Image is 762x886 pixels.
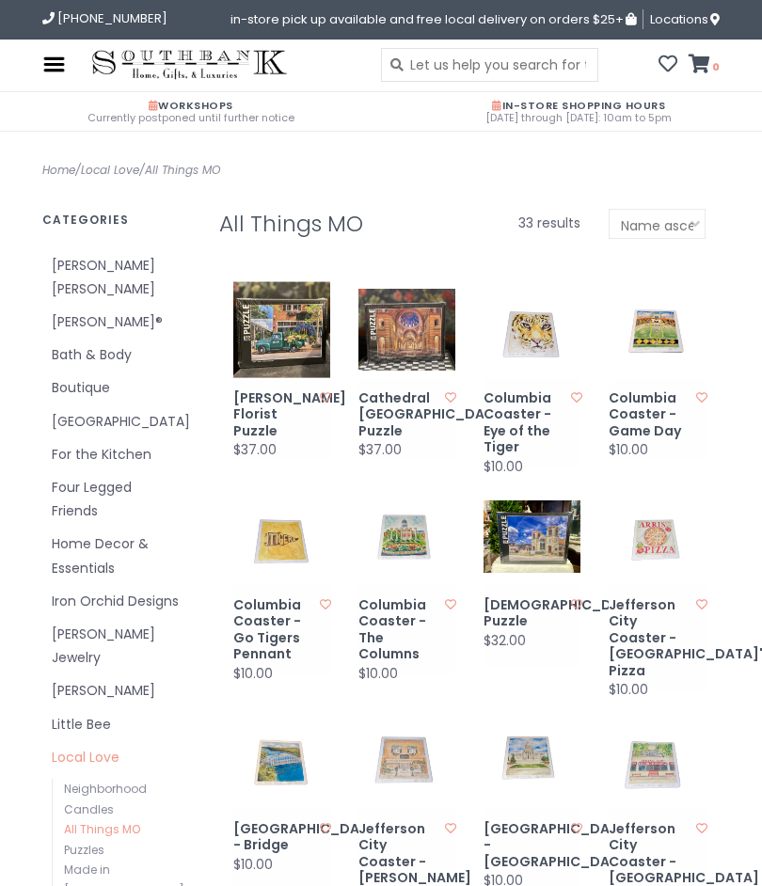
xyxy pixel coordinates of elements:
[145,162,220,178] a: All Things MO
[484,281,580,378] img: Columbia Coaster - Eye of the Tiger
[84,47,295,83] img: Southbank Gift Company -- Home, Gifts, and Luxuries
[484,390,571,456] a: Columbia Coaster - Eye of the Tiger
[395,113,762,123] span: [DATE] through [DATE]: 10am to 5pm
[609,597,696,680] a: Jefferson City Coaster - [GEOGRAPHIC_DATA]' Pizza
[233,443,277,457] div: $37.00
[64,821,140,837] a: All Things MO
[52,443,182,467] a: For the Kitchen
[64,842,104,858] a: Puzzles
[52,376,182,400] a: Boutique
[52,713,182,736] a: Little Bee
[358,390,446,440] a: Cathedral [GEOGRAPHIC_DATA] Puzzle
[233,711,330,808] img: Jefferson City Coaster - Bridge
[445,596,456,612] a: Add to wishlist
[571,389,582,405] a: Add to wishlist
[484,597,571,630] a: [DEMOGRAPHIC_DATA] Puzzle
[358,597,446,663] a: Columbia Coaster - The Columns
[358,443,402,457] div: $37.00
[219,212,455,236] h1: All Things MO
[233,858,273,872] div: $10.00
[14,113,367,123] span: Currently postponed until further notice
[609,711,706,808] img: Jefferson City Coaster - Central Dairy
[52,254,182,301] a: [PERSON_NAME] [PERSON_NAME]
[233,281,330,378] img: Busch's Florist Puzzle
[696,596,707,612] a: Add to wishlist
[52,679,182,703] a: [PERSON_NAME]
[484,488,580,585] img: First Christian Church Puzzle
[52,476,182,523] a: Four Legged Friends
[52,410,182,434] a: [GEOGRAPHIC_DATA]
[609,443,648,457] div: $10.00
[358,488,455,585] img: Columbia Coaster - The Columns
[42,162,75,178] a: Home
[57,9,167,27] span: [PHONE_NUMBER]
[609,683,648,697] div: $10.00
[358,281,455,378] img: Cathedral Basilica of St. Louis Puzzle
[696,389,707,405] a: Add to wishlist
[64,781,147,817] a: Neighborhood Candles
[81,162,139,178] a: Local Love
[571,820,582,836] a: Add to wishlist
[320,596,331,612] a: Add to wishlist
[42,9,167,27] a: [PHONE_NUMBER]
[230,9,636,29] span: in-store pick up available and free local delivery on orders $25+
[52,590,182,613] a: Iron Orchid Designs
[233,667,273,681] div: $10.00
[233,597,321,663] a: Columbia Coaster - Go Tigers Pennant
[42,214,191,226] h3: Categories
[42,53,66,76] img: menu
[643,9,720,29] a: Locations
[28,160,381,181] div: / /
[609,281,706,378] img: Columbia Coaster - Game Day
[484,821,571,871] a: [GEOGRAPHIC_DATA] - [GEOGRAPHIC_DATA]
[381,48,598,82] input: Let us help you search for the right gift!
[710,59,720,74] span: 0
[696,820,707,836] a: Add to wishlist
[484,634,526,648] div: $32.00
[149,98,233,113] span: Workshops
[233,821,321,854] a: [GEOGRAPHIC_DATA] - Bridge
[320,820,331,836] a: Add to wishlist
[358,667,398,681] div: $10.00
[320,389,331,405] a: Add to wishlist
[52,532,182,579] a: Home Decor & Essentials
[445,389,456,405] a: Add to wishlist
[358,711,455,808] img: Jefferson City Coaster - Busch's Florist
[52,746,182,769] a: Local Love
[689,56,720,75] a: 0
[52,343,182,367] a: Bath & Body
[484,711,580,808] img: Jefferson City Coaster - Capitol Building
[650,10,720,28] span: Locations
[52,623,182,670] a: [PERSON_NAME] Jewelry
[609,488,706,585] img: Jefferson City Coaster - Arris' Pizza
[609,390,696,440] a: Columbia Coaster - Game Day
[492,98,665,113] span: In-Store Shopping Hours
[518,214,580,232] span: 33 results
[571,596,582,612] a: Add to wishlist
[233,390,321,440] a: [PERSON_NAME] Florist Puzzle
[233,488,330,585] img: Columbia Coaster - Go Tigers Pennant
[52,310,182,334] a: [PERSON_NAME]®
[484,460,523,474] div: $10.00
[445,820,456,836] a: Add to wishlist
